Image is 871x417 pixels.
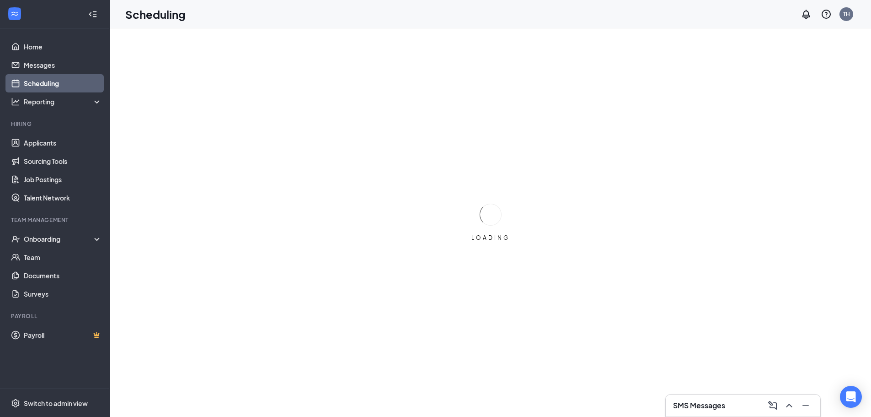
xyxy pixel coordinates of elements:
button: ComposeMessage [765,398,780,413]
svg: Minimize [800,400,811,411]
div: Switch to admin view [24,399,88,408]
div: LOADING [468,234,513,242]
div: Reporting [24,97,102,106]
div: Onboarding [24,234,94,244]
a: Surveys [24,285,102,303]
svg: Settings [11,399,20,408]
div: Open Intercom Messenger [840,386,862,408]
div: Team Management [11,216,100,224]
a: Team [24,248,102,266]
svg: WorkstreamLogo [10,9,19,18]
div: Payroll [11,312,100,320]
a: Applicants [24,134,102,152]
svg: ChevronUp [784,400,795,411]
a: Sourcing Tools [24,152,102,170]
a: Messages [24,56,102,74]
svg: UserCheck [11,234,20,244]
a: PayrollCrown [24,326,102,344]
a: Scheduling [24,74,102,92]
h3: SMS Messages [673,401,725,411]
button: ChevronUp [782,398,796,413]
button: Minimize [798,398,813,413]
div: Hiring [11,120,100,128]
h1: Scheduling [125,6,186,22]
div: TH [843,10,850,18]
svg: QuestionInfo [821,9,832,20]
svg: Notifications [801,9,812,20]
a: Documents [24,266,102,285]
svg: Analysis [11,97,20,106]
a: Job Postings [24,170,102,189]
a: Talent Network [24,189,102,207]
a: Home [24,38,102,56]
svg: Collapse [88,10,97,19]
svg: ComposeMessage [767,400,778,411]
